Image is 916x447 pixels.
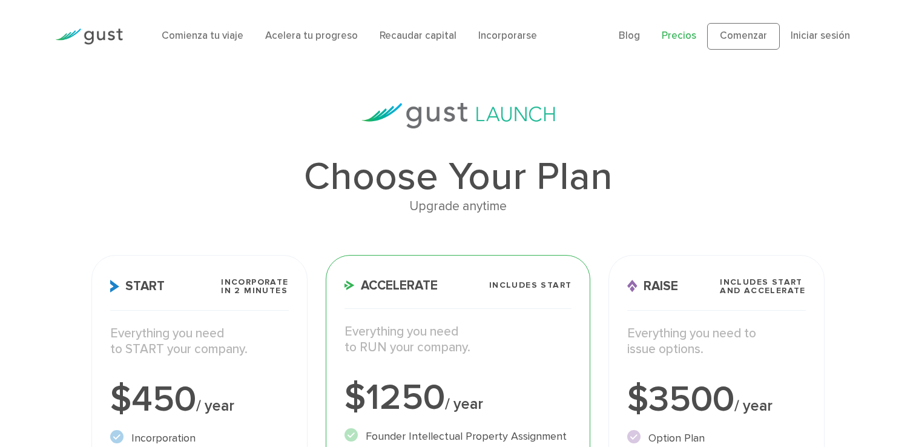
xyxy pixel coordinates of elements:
[162,30,243,42] a: Comienza tu viaje
[344,380,572,416] div: $1250
[110,326,288,358] p: Everything you need to START your company.
[489,281,572,290] span: Includes START
[662,30,696,42] a: Precios
[196,397,234,415] span: / year
[720,278,806,295] span: Includes START and ACCELERATE
[707,23,780,50] a: Comenzar
[125,280,165,293] font: Start
[265,30,358,42] a: Acelera tu progreso
[91,196,825,217] div: Upgrade anytime
[619,30,640,42] a: Blog
[791,30,850,42] a: Iniciar sesión
[91,157,825,196] h1: Choose Your Plan
[344,324,572,356] p: Everything you need to RUN your company.
[55,28,123,45] img: Logotipo de Gust
[644,280,678,293] font: Raise
[627,326,805,358] p: Everything you need to issue options.
[361,103,555,128] img: gust-launch-logos.svg
[110,382,288,418] div: $450
[627,280,638,293] img: Raise Icon
[131,432,196,445] font: Incorporation
[648,432,705,445] font: Option Plan
[366,430,567,443] font: Founder Intellectual Property Assignment
[734,397,773,415] span: / year
[627,382,805,418] div: $3500
[380,30,456,42] a: Recaudar capital
[478,30,537,42] a: Incorporarse
[445,395,483,413] span: / year
[110,280,119,293] img: Start Icon X2
[361,279,438,292] font: Accelerate
[221,278,288,295] span: Incorporate in 2 Minutes
[344,280,355,290] img: Accelerate Icon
